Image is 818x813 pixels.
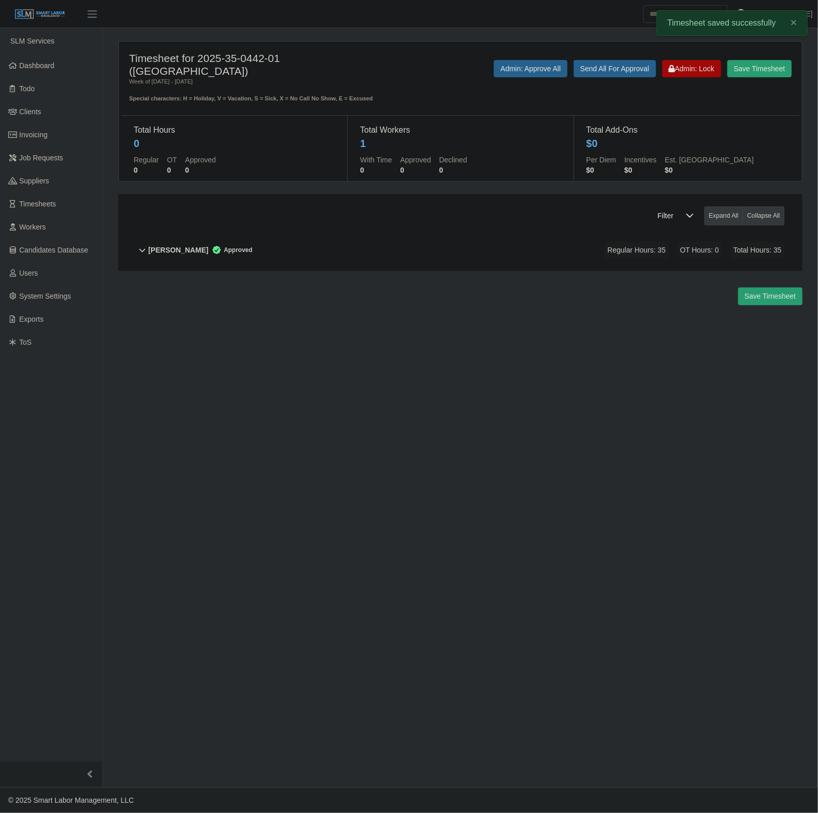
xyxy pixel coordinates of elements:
[624,155,657,165] dt: Incentives
[669,65,715,73] span: Admin: Lock
[134,155,159,165] dt: Regular
[19,200,56,208] span: Timesheets
[704,206,785,225] div: bulk actions
[8,796,134,804] span: © 2025 Smart Labor Management, LLC
[743,206,785,225] button: Collapse All
[730,242,785,259] span: Total Hours: 35
[604,242,669,259] span: Regular Hours: 35
[360,155,392,165] dt: With Time
[208,245,253,255] span: Approved
[19,292,71,300] span: System Settings
[129,52,396,77] h4: Timesheet for 2025-35-0442-01 ([GEOGRAPHIC_DATA])
[19,177,49,185] span: Suppliers
[657,10,808,36] div: Timesheet saved successfully
[401,165,431,175] dd: 0
[167,155,177,165] dt: OT
[360,165,392,175] dd: 0
[19,223,46,231] span: Workers
[19,108,41,116] span: Clients
[19,315,44,323] span: Exports
[167,165,177,175] dd: 0
[19,85,35,93] span: Todo
[665,155,754,165] dt: Est. [GEOGRAPHIC_DATA]
[14,9,66,20] img: SLM Logo
[586,155,616,165] dt: Per Diem
[494,60,568,77] button: Admin: Approve All
[439,155,467,165] dt: Declined
[185,165,216,175] dd: 0
[624,165,657,175] dd: $0
[360,136,366,151] div: 1
[149,245,208,256] b: [PERSON_NAME]
[662,60,721,77] button: Admin: Lock
[134,124,335,136] dt: Total Hours
[129,77,396,86] div: Week of [DATE] - [DATE]
[185,155,216,165] dt: Approved
[19,246,89,254] span: Candidates Database
[574,60,656,77] button: Send All For Approval
[10,37,54,45] span: SLM Services
[754,9,813,19] a: [PERSON_NAME]
[586,136,598,151] div: $0
[727,60,792,77] button: Save Timesheet
[439,165,467,175] dd: 0
[652,206,680,225] span: Filter
[738,287,803,305] button: Save Timesheet
[665,165,754,175] dd: $0
[586,124,787,136] dt: Total Add-Ons
[136,230,785,271] button: [PERSON_NAME] Approved Regular Hours: 35 OT Hours: 0 Total Hours: 35
[401,155,431,165] dt: Approved
[643,5,728,23] input: Search
[586,165,616,175] dd: $0
[19,269,38,277] span: Users
[134,165,159,175] dd: 0
[19,131,48,139] span: Invoicing
[19,338,32,346] span: ToS
[129,86,396,103] div: Special characters: H = Holiday, V = Vacation, S = Sick, X = No Call No Show, E = Excused
[677,242,722,259] span: OT Hours: 0
[19,61,55,70] span: Dashboard
[19,154,64,162] span: Job Requests
[704,206,743,225] button: Expand All
[134,136,139,151] div: 0
[360,124,561,136] dt: Total Workers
